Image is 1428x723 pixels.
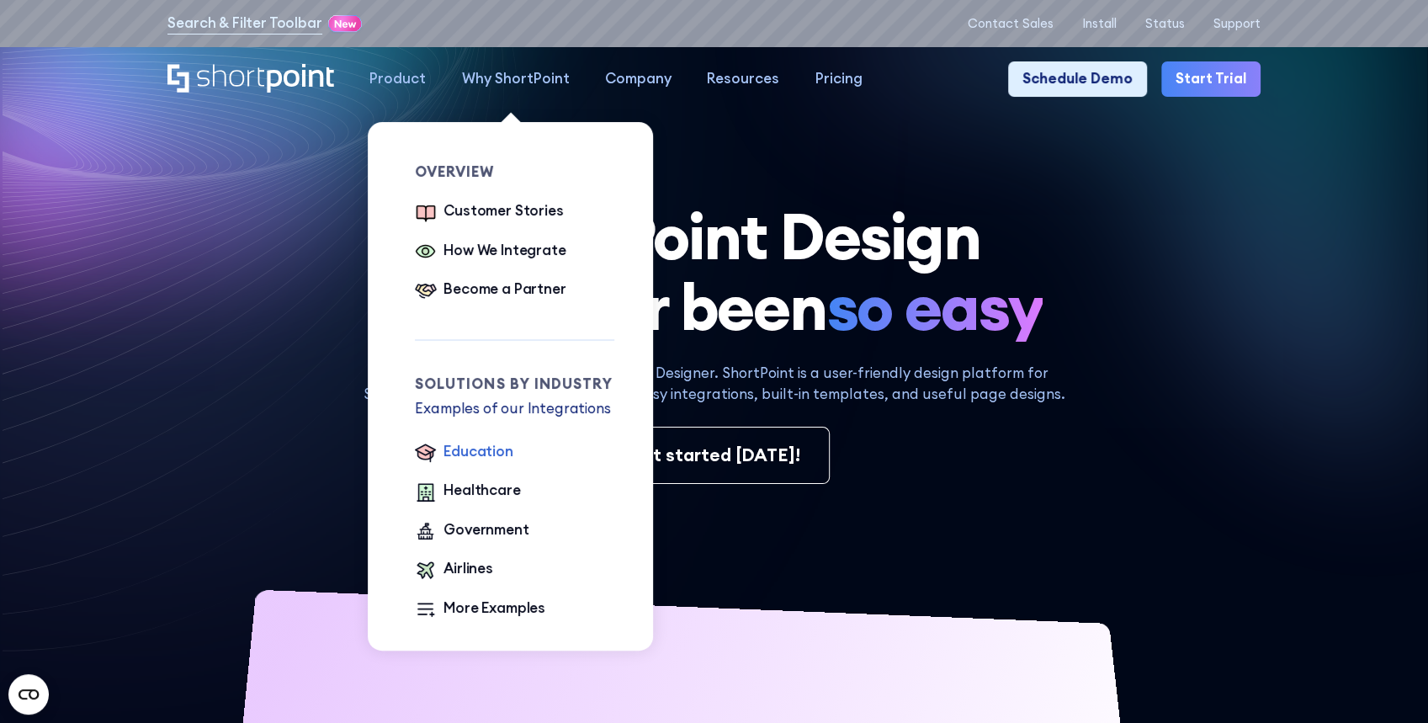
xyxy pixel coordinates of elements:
a: Search & Filter Toolbar [167,13,321,34]
a: More Examples [415,598,545,622]
a: How We Integrate [415,240,565,264]
a: Start Trial [1161,61,1261,97]
button: Open CMP widget [8,674,49,715]
a: Airlines [415,558,493,582]
iframe: Chat Widget [1344,642,1428,723]
p: With ShortPoint, you are the SharePoint Designer. ShortPoint is a user-friendly design platform f... [353,363,1075,406]
a: Customer Stories [415,200,563,225]
a: Pricing [797,61,879,97]
a: Education [415,441,512,465]
a: Contact Sales [968,16,1054,30]
a: Home [167,64,333,95]
a: Install [1082,16,1117,30]
a: Government [415,519,528,544]
div: Pricing [815,68,863,89]
a: Healthcare [415,480,520,504]
div: Get started [DATE]! [628,442,800,469]
a: Status [1145,16,1185,30]
div: Healthcare [443,480,520,501]
div: Airlines [443,558,493,579]
div: Why ShortPoint [461,68,569,89]
div: Customer Stories [443,200,563,221]
div: Company [605,68,672,89]
a: Company [587,61,689,97]
a: Schedule Demo [1008,61,1147,97]
a: Get started [DATE]! [598,427,830,484]
a: Support [1213,16,1261,30]
div: Solutions by Industry [415,377,614,391]
div: Government [443,519,528,540]
div: Overview [415,165,614,179]
div: Become a Partner [443,279,565,300]
p: Examples of our Integrations [415,398,614,419]
a: Why ShortPoint [443,61,587,97]
div: Education [443,441,512,462]
a: Resources [689,61,797,97]
div: Resources [707,68,779,89]
div: How We Integrate [443,240,565,261]
h1: SharePoint Design has never been [167,200,1260,342]
a: Become a Partner [415,279,565,303]
span: so easy [825,271,1043,342]
div: Product [369,68,426,89]
a: Product [352,61,443,97]
div: More Examples [443,598,545,619]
